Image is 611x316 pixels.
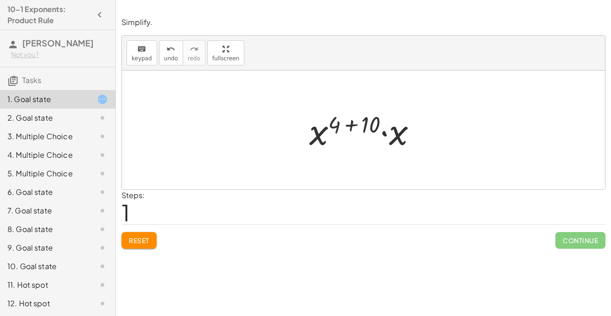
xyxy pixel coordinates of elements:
[7,298,82,309] div: 12. Hot spot
[11,50,108,59] div: Not you?
[121,198,130,226] span: 1
[183,40,205,65] button: redoredo
[97,261,108,272] i: Task not started.
[188,55,200,62] span: redo
[97,94,108,105] i: Task started.
[190,44,198,55] i: redo
[97,224,108,235] i: Task not started.
[97,242,108,253] i: Task not started.
[7,187,82,198] div: 6. Goal state
[166,44,175,55] i: undo
[97,149,108,161] i: Task not started.
[7,205,82,216] div: 7. Goal state
[97,112,108,123] i: Task not started.
[7,242,82,253] div: 9. Goal state
[97,168,108,179] i: Task not started.
[164,55,178,62] span: undo
[7,4,91,26] h4: 10-1 Exponents: Product Rule
[97,279,108,290] i: Task not started.
[7,149,82,161] div: 4. Multiple Choice
[121,232,157,249] button: Reset
[127,40,157,65] button: keyboardkeypad
[22,75,41,85] span: Tasks
[7,261,82,272] div: 10. Goal state
[97,205,108,216] i: Task not started.
[121,190,145,200] label: Steps:
[129,236,149,245] span: Reset
[121,17,605,28] p: Simplify.
[212,55,239,62] span: fullscreen
[7,94,82,105] div: 1. Goal state
[22,38,94,48] span: [PERSON_NAME]
[137,44,146,55] i: keyboard
[159,40,183,65] button: undoundo
[97,298,108,309] i: Task not started.
[97,131,108,142] i: Task not started.
[7,168,82,179] div: 5. Multiple Choice
[132,55,152,62] span: keypad
[207,40,244,65] button: fullscreen
[7,131,82,142] div: 3. Multiple Choice
[7,112,82,123] div: 2. Goal state
[97,187,108,198] i: Task not started.
[7,279,82,290] div: 11. Hot spot
[7,224,82,235] div: 8. Goal state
